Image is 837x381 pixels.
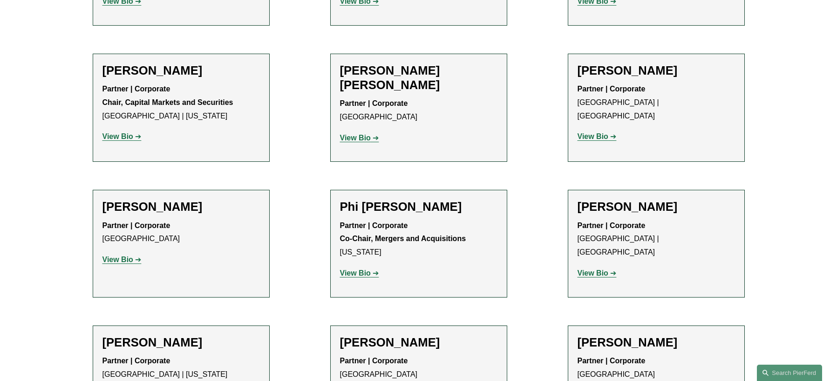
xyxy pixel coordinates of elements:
strong: Partner | Corporate [578,357,646,365]
a: View Bio [578,269,617,277]
strong: Partner | Corporate [578,85,646,93]
p: [GEOGRAPHIC_DATA] | [US_STATE] [102,83,260,123]
strong: Partner | Corporate [102,357,170,365]
strong: Partner | Corporate Chair, Capital Markets and Securities [102,85,233,106]
h2: [PERSON_NAME] [102,63,260,78]
strong: Partner | Corporate [340,222,408,229]
a: View Bio [340,269,379,277]
strong: View Bio [102,256,133,263]
h2: [PERSON_NAME] [102,335,260,350]
p: [GEOGRAPHIC_DATA] | [GEOGRAPHIC_DATA] [578,83,735,123]
strong: View Bio [340,269,371,277]
a: View Bio [340,134,379,142]
strong: View Bio [340,134,371,142]
p: [GEOGRAPHIC_DATA] [340,97,497,124]
strong: Partner | Corporate [102,222,170,229]
h2: [PERSON_NAME] [340,335,497,350]
h2: [PERSON_NAME] [578,63,735,78]
p: [GEOGRAPHIC_DATA] | [GEOGRAPHIC_DATA] [578,219,735,259]
strong: Partner | Corporate [340,99,408,107]
a: View Bio [102,256,142,263]
h2: [PERSON_NAME] [PERSON_NAME] [340,63,497,92]
p: [US_STATE] [340,219,497,259]
a: View Bio [578,132,617,140]
h2: [PERSON_NAME] [578,335,735,350]
strong: View Bio [102,132,133,140]
h2: [PERSON_NAME] [102,200,260,214]
strong: View Bio [578,269,608,277]
a: View Bio [102,132,142,140]
h2: [PERSON_NAME] [578,200,735,214]
strong: Co-Chair, Mergers and Acquisitions [340,235,466,242]
h2: Phi [PERSON_NAME] [340,200,497,214]
a: Search this site [757,365,822,381]
p: [GEOGRAPHIC_DATA] [102,219,260,246]
strong: Partner | Corporate [340,357,408,365]
strong: View Bio [578,132,608,140]
strong: Partner | Corporate [578,222,646,229]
